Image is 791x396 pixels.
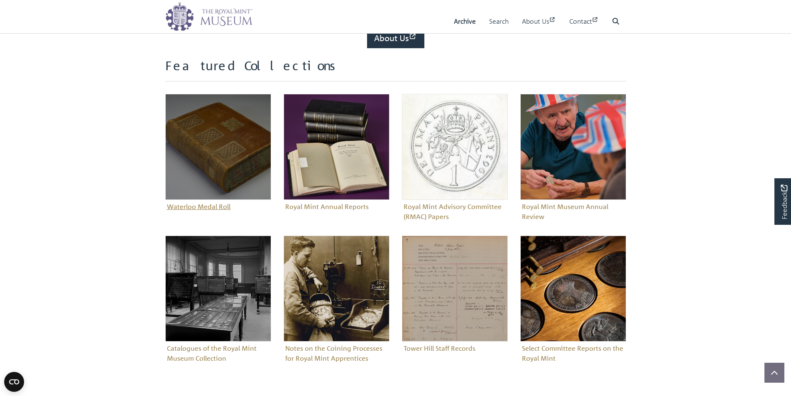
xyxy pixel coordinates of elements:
[520,236,626,365] a: Select Committee Reports on the Royal MintSelect Committee Reports on the Royal Mint
[165,94,271,200] img: Waterloo Medal Roll
[284,94,389,213] a: Royal Mint Annual ReportsRoyal Mint Annual Reports
[284,94,389,200] img: Royal Mint Annual Reports
[165,58,626,81] h2: Featured Collections
[520,236,626,342] img: Select Committee Reports on the Royal Mint
[764,363,784,383] button: Scroll to top
[165,236,271,342] img: Catalogues of the Royal Mint Museum Collection
[165,2,252,31] img: logo_wide.png
[522,10,556,33] a: About Us
[165,94,271,213] a: Waterloo Medal RollWaterloo Medal Roll
[367,28,424,48] a: About Us
[520,94,626,200] img: Royal Mint Museum Annual Review
[454,10,476,33] a: Archive
[402,236,508,342] img: Tower Hill Staff Records
[165,58,626,377] section: Sub-collections
[165,236,271,365] a: Catalogues of the Royal Mint Museum CollectionCatalogues of the Royal Mint Museum Collection
[159,94,277,236] div: Sub-collection
[4,372,24,392] button: Open CMP widget
[514,236,632,377] div: Sub-collection
[284,236,389,342] img: Notes on the Coining Processes for Royal Mint Apprentices
[277,236,396,377] div: Sub-collection
[277,94,396,236] div: Sub-collection
[520,94,626,223] a: Royal Mint Museum Annual ReviewRoyal Mint Museum Annual Review
[402,236,508,355] a: Tower Hill Staff RecordsTower Hill Staff Records
[402,94,508,223] a: Royal Mint Advisory Committee (RMAC) PapersRoyal Mint Advisory Committee (RMAC) Papers
[159,236,277,377] div: Sub-collection
[569,10,599,33] a: Contact
[396,236,514,377] div: Sub-collection
[514,94,632,236] div: Sub-collection
[779,184,789,219] span: Feedback
[489,10,509,33] a: Search
[284,236,389,365] a: Notes on the Coining Processes for Royal Mint ApprenticesNotes on the Coining Processes for Royal...
[774,178,791,225] a: Would you like to provide feedback?
[396,94,514,236] div: Sub-collection
[402,94,508,200] img: Royal Mint Advisory Committee (RMAC) Papers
